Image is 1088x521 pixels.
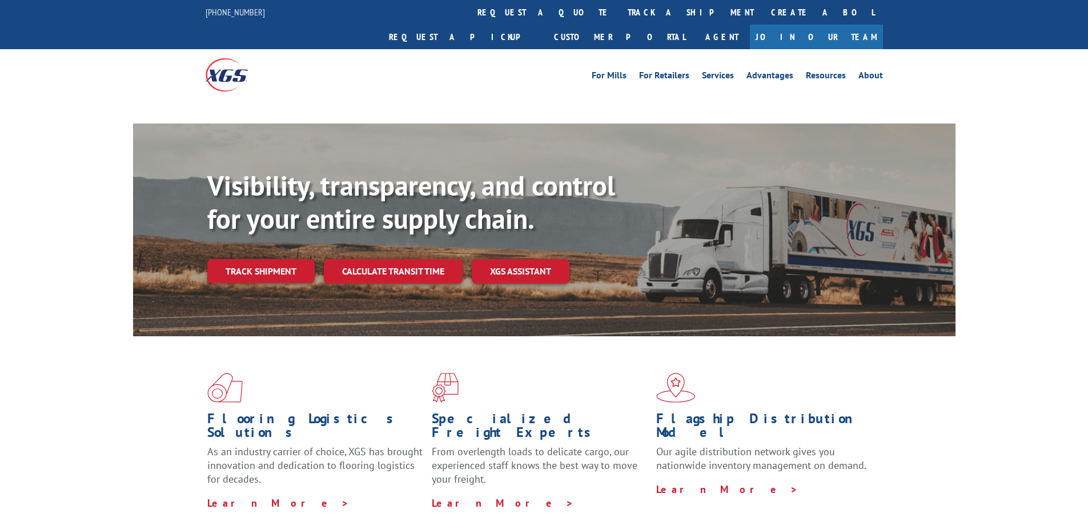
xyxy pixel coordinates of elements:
[702,71,734,83] a: Services
[806,71,846,83] a: Resources
[639,71,689,83] a: For Retailers
[432,496,574,510] a: Learn More >
[206,6,265,18] a: [PHONE_NUMBER]
[207,496,350,510] a: Learn More >
[592,71,627,83] a: For Mills
[207,373,243,403] img: xgs-icon-total-supply-chain-intelligence-red
[207,259,315,283] a: Track shipment
[694,25,750,49] a: Agent
[432,373,459,403] img: xgs-icon-focused-on-flooring-red
[545,25,694,49] a: Customer Portal
[746,71,793,83] a: Advantages
[432,412,648,445] h1: Specialized Freight Experts
[858,71,883,83] a: About
[380,25,545,49] a: Request a pickup
[207,445,423,486] span: As an industry carrier of choice, XGS has brought innovation and dedication to flooring logistics...
[656,445,866,472] span: Our agile distribution network gives you nationwide inventory management on demand.
[472,259,569,284] a: XGS ASSISTANT
[324,259,463,284] a: Calculate transit time
[207,412,423,445] h1: Flooring Logistics Solutions
[432,445,648,496] p: From overlength loads to delicate cargo, our experienced staff knows the best way to move your fr...
[656,412,872,445] h1: Flagship Distribution Model
[656,373,696,403] img: xgs-icon-flagship-distribution-model-red
[656,483,798,496] a: Learn More >
[750,25,883,49] a: Join Our Team
[207,168,615,236] b: Visibility, transparency, and control for your entire supply chain.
